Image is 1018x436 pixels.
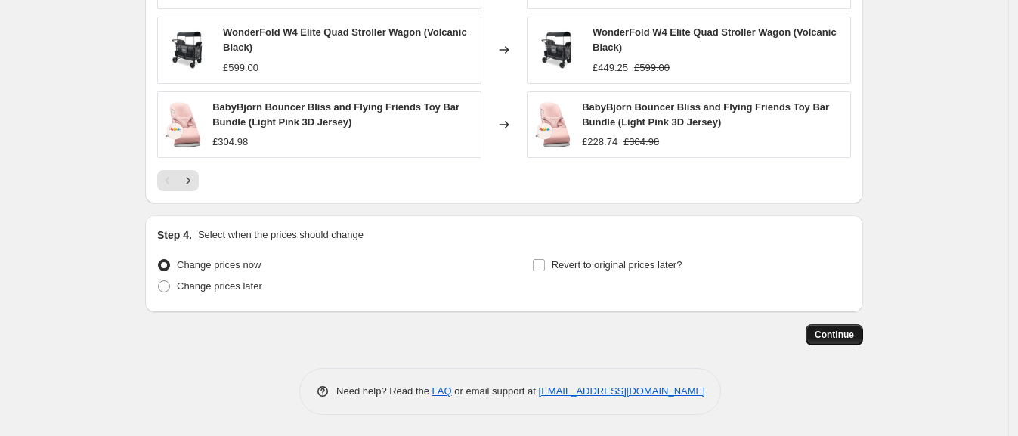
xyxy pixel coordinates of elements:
div: £228.74 [582,135,617,150]
div: £449.25 [593,60,628,76]
span: Need help? Read the [336,385,432,397]
h2: Step 4. [157,227,192,243]
p: Select when the prices should change [198,227,364,243]
span: BabyBjorn Bouncer Bliss and Flying Friends Toy Bar Bundle (Light Pink 3D Jersey) [582,101,829,128]
nav: Pagination [157,170,199,191]
strike: £304.98 [623,135,659,150]
span: Change prices later [177,280,262,292]
strike: £599.00 [634,60,670,76]
a: FAQ [432,385,452,397]
img: ScreenShot2023-10-16at2.33.06PM_80x.png [535,102,570,147]
span: Revert to original prices later? [552,259,682,271]
button: Continue [806,324,863,345]
img: 210702-W42-Gray-04_80x.jpg [535,27,580,73]
img: ScreenShot2023-10-16at2.33.06PM_80x.png [166,102,200,147]
span: Continue [815,329,854,341]
div: £599.00 [223,60,258,76]
span: or email support at [452,385,539,397]
span: WonderFold W4 Elite Quad Stroller Wagon (Volcanic Black) [223,26,467,53]
img: 210702-W42-Gray-04_80x.jpg [166,27,211,73]
div: £304.98 [212,135,248,150]
a: [EMAIL_ADDRESS][DOMAIN_NAME] [539,385,705,397]
button: Next [178,170,199,191]
span: WonderFold W4 Elite Quad Stroller Wagon (Volcanic Black) [593,26,837,53]
span: Change prices now [177,259,261,271]
span: BabyBjorn Bouncer Bliss and Flying Friends Toy Bar Bundle (Light Pink 3D Jersey) [212,101,459,128]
